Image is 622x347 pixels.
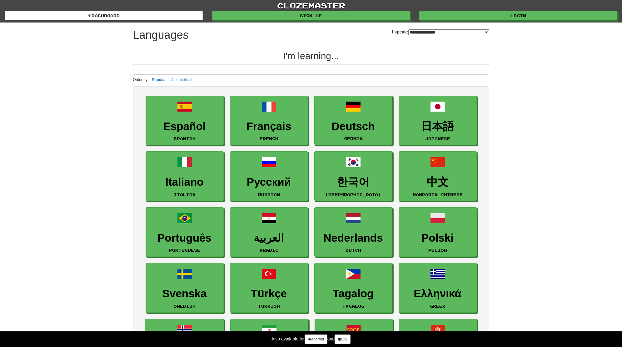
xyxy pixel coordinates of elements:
h3: Türkçe [233,288,305,300]
h3: Русский [233,176,305,188]
small: Italian [174,192,196,197]
button: Popular [150,76,168,83]
h3: Deutsch [318,120,389,133]
small: Dutch [346,248,361,252]
small: Russian [258,192,280,197]
small: Spanish [174,136,196,141]
small: Mandarin Chinese [413,192,463,197]
h3: Polski [402,232,473,244]
button: Alphabetical [169,76,193,83]
a: NederlandsDutch [314,207,392,257]
h2: I'm learning... [133,51,489,61]
h3: Español [149,120,220,133]
a: PolskiPolish [399,207,477,257]
h3: Italiano [149,176,220,188]
select: I speak: [408,29,489,35]
a: ItalianoItalian [146,151,224,201]
a: PortuguêsPortuguese [146,207,224,257]
small: Turkish [258,304,280,308]
h1: Languages [133,29,189,41]
h3: Français [233,120,305,133]
h3: Ελληνικά [402,288,473,300]
small: Japanese [425,136,450,141]
small: Arabic [260,248,278,252]
label: I speak: [392,29,489,35]
a: Login [419,11,617,20]
small: Swedish [174,304,196,308]
a: العربيةArabic [230,207,308,257]
small: German [344,136,363,141]
a: TagalogTagalog [314,263,392,313]
a: DeutschGerman [314,96,392,145]
h3: Português [149,232,220,244]
small: [DEMOGRAPHIC_DATA] [325,192,381,197]
h3: Svenska [149,288,220,300]
a: РусскийRussian [230,151,308,201]
a: Android [305,334,327,344]
h3: 中文 [402,176,473,188]
small: Portuguese [169,248,200,252]
small: Order by: [133,78,149,82]
a: 中文Mandarin Chinese [399,151,477,201]
h3: Tagalog [318,288,389,300]
a: EspañolSpanish [146,96,224,145]
a: 한국어[DEMOGRAPHIC_DATA] [314,151,392,201]
a: ΕλληνικάGreek [399,263,477,313]
a: iOS [335,334,351,344]
a: dashboard [5,11,203,20]
a: TürkçeTurkish [230,263,308,313]
small: Tagalog [342,304,364,308]
small: French [260,136,278,141]
h3: العربية [233,232,305,244]
h3: Nederlands [318,232,389,244]
a: Sign up [212,11,410,20]
a: 日本語Japanese [399,96,477,145]
h3: 日本語 [402,120,473,133]
a: SvenskaSwedish [146,263,224,313]
small: Greek [430,304,445,308]
h3: 한국어 [318,176,389,188]
a: FrançaisFrench [230,96,308,145]
small: Polish [428,248,447,252]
